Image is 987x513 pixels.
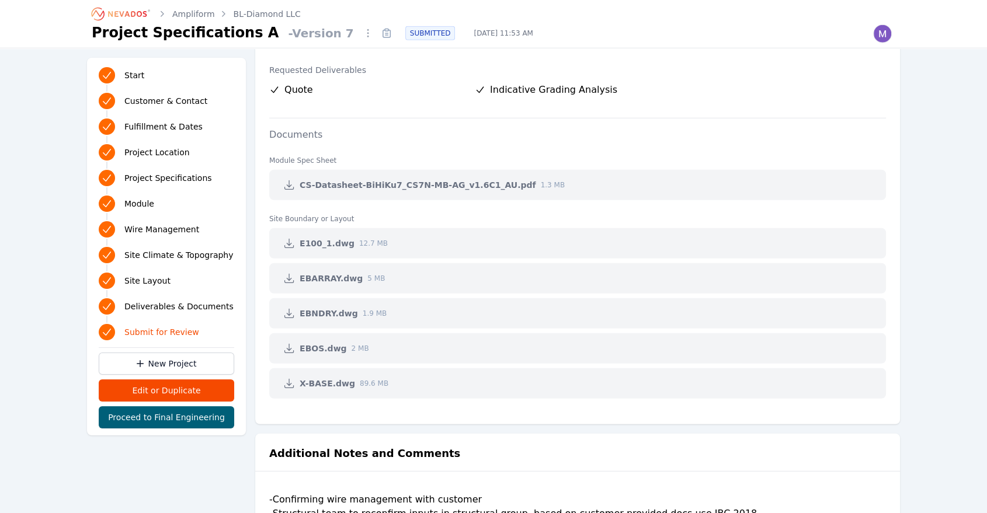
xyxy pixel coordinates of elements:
span: EBARRAY.dwg [300,273,363,284]
span: X-BASE.dwg [300,378,355,389]
span: Indicative Grading Analysis [490,83,617,97]
span: Site Layout [124,275,171,287]
label: Requested Deliverables [269,64,886,76]
span: Deliverables & Documents [124,301,234,312]
span: Project Location [124,146,190,158]
dt: Site Boundary or Layout [269,205,886,224]
span: Quote [284,83,313,97]
span: 5 MB [367,274,385,283]
h2: Additional Notes and Comments [269,445,460,462]
span: 89.6 MB [360,379,388,388]
span: Wire Management [124,224,199,235]
span: 1.3 MB [541,180,565,190]
span: 1.9 MB [363,309,387,318]
a: BL-Diamond LLC [234,8,301,20]
span: Submit for Review [124,326,199,338]
span: Project Specifications [124,172,212,184]
span: [DATE] 11:53 AM [464,29,542,38]
a: Ampliform [172,8,215,20]
button: Edit or Duplicate [99,379,234,402]
label: Documents [255,129,336,140]
a: New Project [99,353,234,375]
span: Fulfillment & Dates [124,121,203,132]
span: Module [124,198,154,210]
span: 12.7 MB [359,239,388,248]
span: - Version 7 [283,25,358,41]
span: CS-Datasheet-BiHiKu7_CS7N-MB-AG_v1.6C1_AU.pdf [300,179,536,191]
img: Madeline Koldos [873,25,892,43]
span: EBOS.dwg [300,343,347,354]
h1: Project Specifications A [92,23,279,42]
span: E100_1.dwg [300,238,355,249]
span: Customer & Contact [124,95,207,107]
dt: Module Spec Sheet [269,146,886,165]
div: SUBMITTED [405,26,456,40]
button: Proceed to Final Engineering [99,406,234,428]
span: Site Climate & Topography [124,249,233,261]
span: Start [124,69,144,81]
nav: Breadcrumb [92,5,301,23]
span: EBNDRY.dwg [300,308,358,319]
nav: Progress [99,65,234,343]
span: 2 MB [352,344,369,353]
